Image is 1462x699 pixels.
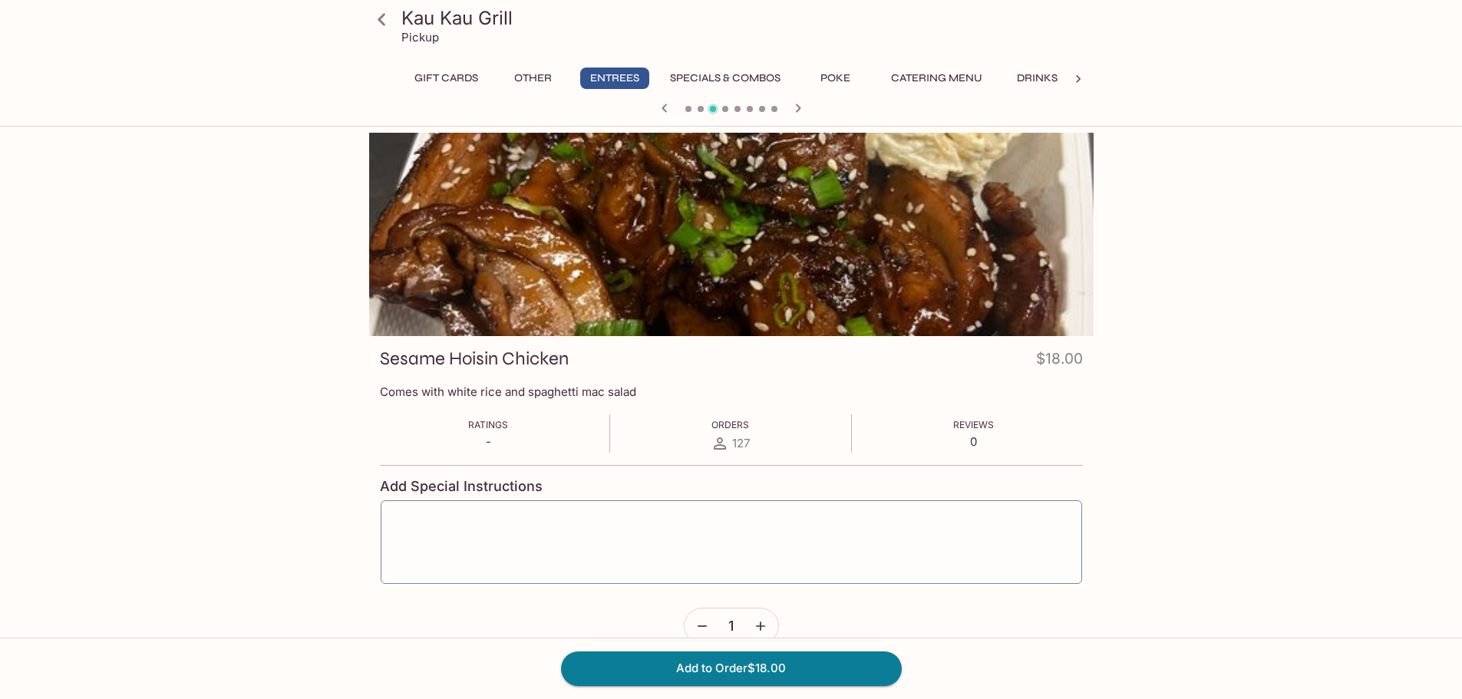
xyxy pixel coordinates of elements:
[953,419,994,430] span: Reviews
[380,478,1083,495] h4: Add Special Instructions
[953,434,994,449] p: 0
[401,30,439,45] p: Pickup
[468,419,508,430] span: Ratings
[662,68,789,89] button: Specials & Combos
[380,384,1083,399] p: Comes with white rice and spaghetti mac salad
[1003,68,1072,89] button: Drinks
[728,618,734,635] span: 1
[580,68,649,89] button: Entrees
[883,68,991,89] button: Catering Menu
[468,434,508,449] p: -
[1036,347,1083,377] h4: $18.00
[401,6,1087,30] h3: Kau Kau Grill
[369,133,1094,336] div: Sesame Hoisin Chicken
[561,651,902,685] button: Add to Order$18.00
[406,68,487,89] button: Gift Cards
[801,68,870,89] button: Poke
[499,68,568,89] button: Other
[732,436,750,450] span: 127
[711,419,749,430] span: Orders
[380,347,569,371] h3: Sesame Hoisin Chicken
